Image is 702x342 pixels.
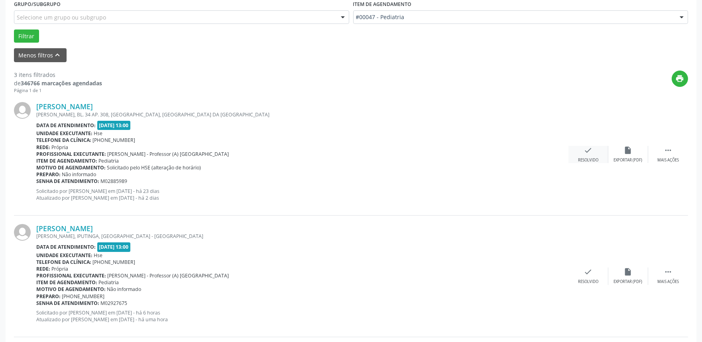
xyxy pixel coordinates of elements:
span: Hse [94,252,103,259]
p: Solicitado por [PERSON_NAME] em [DATE] - há 23 dias Atualizado por [PERSON_NAME] em [DATE] - há 2... [36,188,568,201]
a: [PERSON_NAME] [36,224,93,233]
div: Mais ações [657,279,679,285]
button: Filtrar [14,29,39,43]
b: Rede: [36,265,50,272]
div: [PERSON_NAME], IPUTINGA, [GEOGRAPHIC_DATA] - [GEOGRAPHIC_DATA] [36,233,568,240]
span: [PHONE_NUMBER] [93,259,136,265]
span: M02885989 [101,178,128,185]
div: de [14,79,102,87]
b: Preparo: [36,293,61,300]
a: [PERSON_NAME] [36,102,93,111]
b: Motivo de agendamento: [36,164,106,171]
span: [PERSON_NAME] - Professor (A) [GEOGRAPHIC_DATA] [108,151,229,157]
span: Hse [94,130,103,137]
span: Não informado [107,286,142,293]
div: Resolvido [578,157,598,163]
div: Exportar (PDF) [614,157,643,163]
b: Profissional executante: [36,272,106,279]
i: insert_drive_file [624,146,633,155]
b: Senha de atendimento: [36,178,99,185]
i: check [584,146,593,155]
div: Resolvido [578,279,598,285]
button: Menos filtroskeyboard_arrow_up [14,48,67,62]
img: img [14,224,31,241]
b: Telefone da clínica: [36,259,91,265]
div: Mais ações [657,157,679,163]
b: Data de atendimento: [36,122,96,129]
p: Solicitado por [PERSON_NAME] em [DATE] - há 6 horas Atualizado por [PERSON_NAME] em [DATE] - há u... [36,309,568,323]
b: Unidade executante: [36,252,92,259]
i: keyboard_arrow_up [53,51,62,59]
span: Pediatria [99,279,119,286]
span: Solicitado pelo HSE (alteração de horário) [107,164,201,171]
b: Senha de atendimento: [36,300,99,307]
span: Pediatria [99,157,119,164]
b: Rede: [36,144,50,151]
span: M02927675 [101,300,128,307]
b: Item de agendamento: [36,157,97,164]
b: Preparo: [36,171,61,178]
button: print [672,71,688,87]
span: #00047 - Pediatria [356,13,672,21]
b: Profissional executante: [36,151,106,157]
span: [DATE] 13:00 [97,121,131,130]
i: insert_drive_file [624,267,633,276]
i:  [664,267,673,276]
i:  [664,146,673,155]
img: img [14,102,31,119]
span: [DATE] 13:00 [97,242,131,252]
b: Telefone da clínica: [36,137,91,143]
div: 3 itens filtrados [14,71,102,79]
div: [PERSON_NAME], BL. 34 AP. 308, [GEOGRAPHIC_DATA], [GEOGRAPHIC_DATA] DA [GEOGRAPHIC_DATA] [36,111,568,118]
b: Motivo de agendamento: [36,286,106,293]
b: Item de agendamento: [36,279,97,286]
i: print [676,74,684,83]
b: Unidade executante: [36,130,92,137]
i: check [584,267,593,276]
span: Própria [52,144,69,151]
strong: 346766 marcações agendadas [21,79,102,87]
b: Data de atendimento: [36,244,96,250]
span: Não informado [62,171,96,178]
span: Própria [52,265,69,272]
div: Exportar (PDF) [614,279,643,285]
span: Selecione um grupo ou subgrupo [17,13,106,22]
span: [PHONE_NUMBER] [93,137,136,143]
div: Página 1 de 1 [14,87,102,94]
span: [PHONE_NUMBER] [62,293,105,300]
span: [PERSON_NAME] - Professor (A) [GEOGRAPHIC_DATA] [108,272,229,279]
